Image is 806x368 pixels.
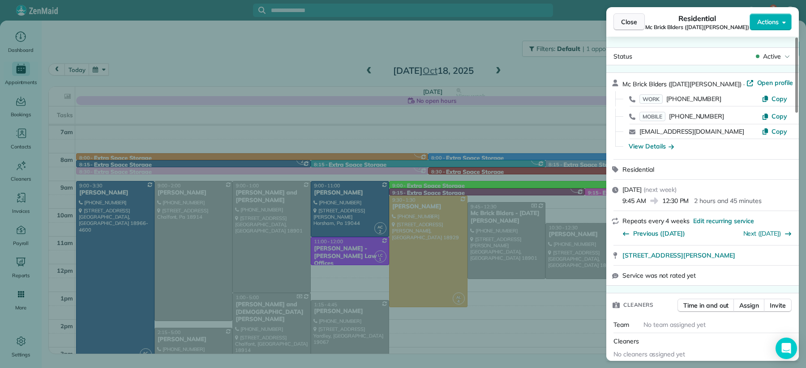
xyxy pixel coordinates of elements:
span: WORK [639,94,663,104]
span: ( next week ) [643,186,677,194]
button: Time in and out [677,299,734,312]
span: Invite [770,301,786,310]
span: Residential [678,13,716,24]
button: Invite [764,299,792,312]
span: Service was not rated yet [622,271,696,280]
span: Cleaners [613,337,639,345]
p: 2 hours and 45 minutes [694,196,761,205]
span: Edit recurring service [693,216,754,225]
span: No cleaners assigned yet [613,350,685,358]
span: No team assigned yet [643,321,706,329]
button: Assign [733,299,765,312]
button: View Details [629,142,674,151]
span: Cleaners [623,300,653,309]
span: Mc Brick Blders ([DATE][PERSON_NAME]) [645,24,750,31]
a: [EMAIL_ADDRESS][DOMAIN_NAME] [639,127,744,135]
span: [PHONE_NUMBER] [669,112,724,120]
a: MOBILE[PHONE_NUMBER] [639,112,724,121]
span: Previous ([DATE]) [633,229,685,238]
span: Actions [757,17,779,26]
span: 12:30 PM [662,196,689,205]
button: Next ([DATE]) [743,229,792,238]
span: Copy [772,127,787,135]
span: Residential [622,165,654,173]
span: Repeats every 4 weeks [622,217,690,225]
span: 9:45 AM [622,196,646,205]
span: Active [763,52,781,61]
button: Close [613,13,645,30]
span: Mc Brick Blders ([DATE][PERSON_NAME]) [622,80,742,88]
span: Copy [772,95,787,103]
span: · [742,80,746,88]
button: Copy [762,127,787,136]
span: Close [621,17,637,26]
span: Copy [772,112,787,120]
a: WORK[PHONE_NUMBER] [639,94,721,103]
button: Previous ([DATE]) [622,229,685,238]
a: Open profile [746,78,793,87]
span: [PHONE_NUMBER] [666,95,721,103]
a: Next ([DATE]) [743,229,781,237]
span: Status [613,52,632,60]
button: Copy [762,94,787,103]
span: [STREET_ADDRESS][PERSON_NAME] [622,251,735,260]
div: Open Intercom Messenger [776,338,797,359]
span: Open profile [757,78,793,87]
span: Assign [739,301,759,310]
a: [STREET_ADDRESS][PERSON_NAME] [622,251,793,260]
span: MOBILE [639,112,665,121]
span: [DATE] [622,186,642,194]
span: Time in and out [683,301,729,310]
button: Copy [762,112,787,121]
span: Team [613,321,629,329]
